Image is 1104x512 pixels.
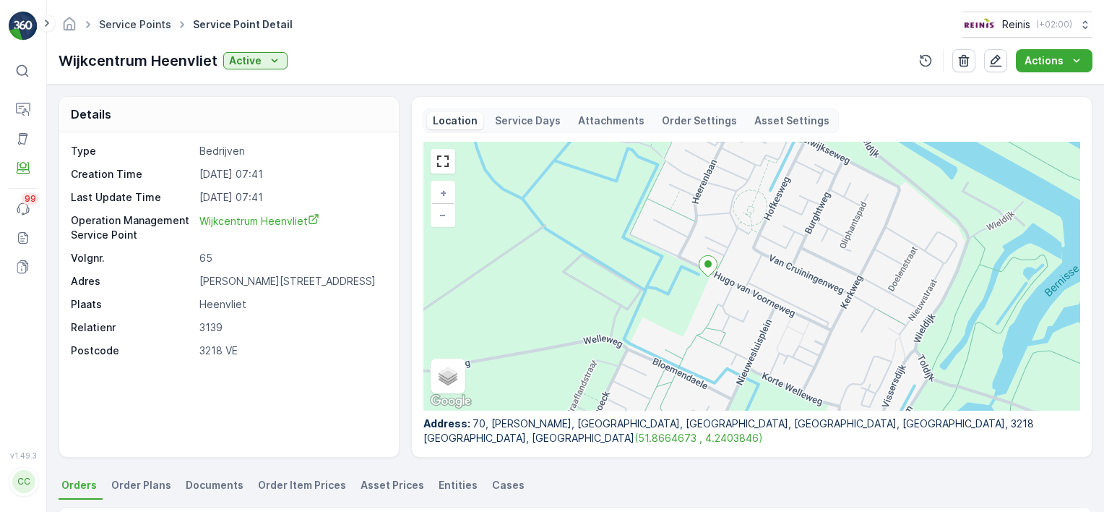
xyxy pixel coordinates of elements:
[754,114,829,128] p: Asset Settings
[439,208,447,221] span: −
[962,17,996,33] img: Reinis-Logo-Vrijstaand_Tekengebied-1-copy2_aBO4n7j.png
[432,150,454,172] a: View Fullscreen
[199,190,384,205] p: [DATE] 07:41
[578,114,644,128] p: Attachments
[61,22,77,34] a: Homepage
[190,17,296,32] span: Service Point Detail
[9,12,38,40] img: logo
[432,182,454,204] a: Zoom In
[71,274,194,289] p: Adres
[71,167,194,182] p: Creation Time
[71,106,111,123] p: Details
[427,392,475,411] img: Google
[223,52,288,69] button: Active
[439,478,478,492] span: Entities
[427,392,475,411] a: Open this area in Google Maps (opens a new window)
[634,432,763,444] a: (51.8664673 , 4.2403846)
[199,213,384,242] a: Wijkcentrum Heenvliet
[199,215,319,227] span: Wijkcentrum Heenvliet
[71,320,194,335] p: Relatienr
[199,297,384,312] p: Heenvliet
[433,114,478,128] p: Location
[12,470,35,493] div: CC
[71,297,194,312] p: Plaats
[199,344,384,358] p: 3218 VE
[71,344,194,358] p: Postcode
[71,190,194,205] p: Last Update Time
[71,144,194,158] p: Type
[432,360,464,392] a: Layers
[1002,17,1030,32] p: Reinis
[71,213,194,242] p: Operation Management Service Point
[492,478,525,492] span: Cases
[9,451,38,460] span: v 1.49.3
[99,18,171,30] a: Service Points
[186,478,243,492] span: Documents
[199,251,384,265] p: 65
[111,478,171,492] span: Order Plans
[199,274,384,289] p: [PERSON_NAME][STREET_ADDRESS]
[361,478,424,492] span: Asset Prices
[199,320,384,335] p: 3139
[258,478,346,492] span: Order Item Prices
[662,114,737,128] p: Order Settings
[199,144,384,158] p: Bedrijven
[9,463,38,500] button: CC
[440,187,447,199] span: +
[229,54,262,68] p: Active
[59,50,217,72] p: Wijkcentrum Heenvliet
[1036,19,1072,30] p: ( +02:00 )
[423,417,1034,444] span: 70, [PERSON_NAME], [GEOGRAPHIC_DATA], [GEOGRAPHIC_DATA], [GEOGRAPHIC_DATA], [GEOGRAPHIC_DATA], 32...
[1025,54,1064,68] p: Actions
[1016,49,1092,72] button: Actions
[199,167,384,182] p: [DATE] 07:41
[25,193,36,205] p: 99
[495,114,561,128] p: Service Days
[61,478,97,492] span: Orders
[423,417,473,430] span: Address :
[432,204,454,226] a: Zoom Out
[962,12,1092,38] button: Reinis(+02:00)
[9,195,38,223] a: 99
[71,251,194,265] p: Volgnr.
